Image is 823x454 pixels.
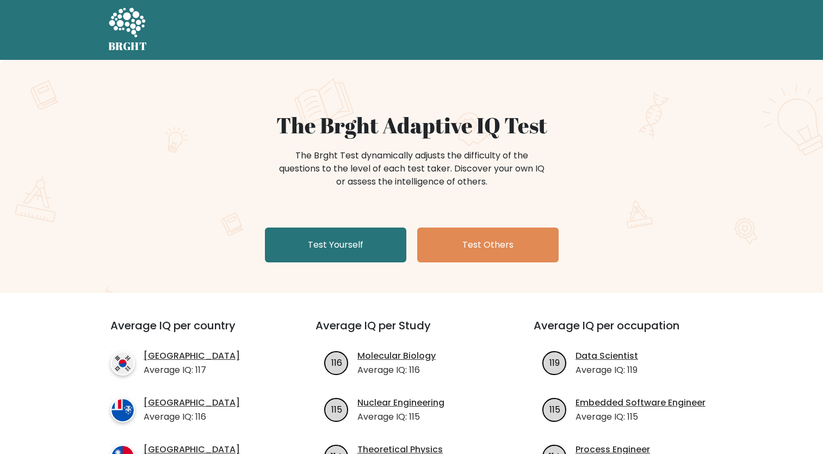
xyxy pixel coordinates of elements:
a: Data Scientist [576,349,638,363]
p: Average IQ: 115 [576,410,706,424]
a: BRGHT [108,4,147,56]
p: Average IQ: 117 [144,364,240,377]
text: 116 [331,356,342,369]
h5: BRGHT [108,40,147,53]
img: country [110,398,135,422]
a: Nuclear Engineering [357,396,444,409]
text: 115 [549,403,560,415]
text: 119 [549,356,560,369]
h3: Average IQ per country [110,319,276,345]
a: Molecular Biology [357,349,436,363]
div: The Brght Test dynamically adjusts the difficulty of the questions to the level of each test take... [276,149,548,188]
a: Test Others [417,228,559,262]
h3: Average IQ per occupation [534,319,726,345]
p: Average IQ: 119 [576,364,638,377]
a: [GEOGRAPHIC_DATA] [144,349,240,363]
h3: Average IQ per Study [315,319,508,345]
text: 115 [331,403,342,415]
h1: The Brght Adaptive IQ Test [146,112,677,138]
a: Embedded Software Engineer [576,396,706,409]
img: country [110,351,135,376]
a: [GEOGRAPHIC_DATA] [144,396,240,409]
p: Average IQ: 116 [357,364,436,377]
a: Test Yourself [265,228,406,262]
p: Average IQ: 116 [144,410,240,424]
p: Average IQ: 115 [357,410,444,424]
